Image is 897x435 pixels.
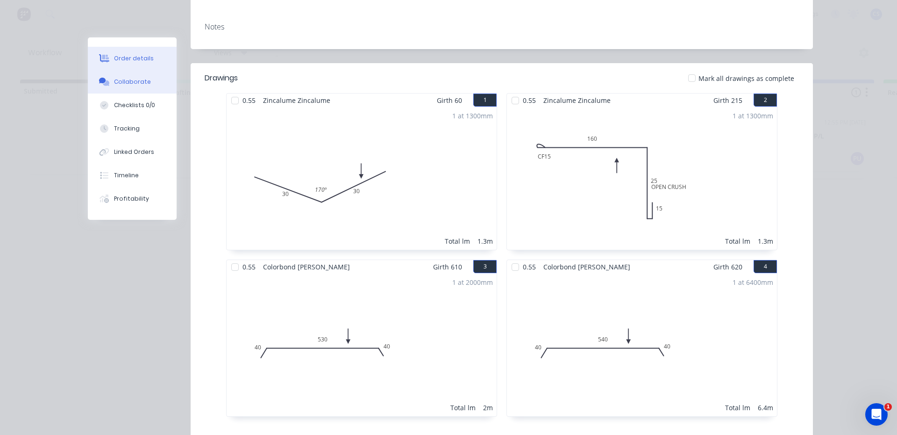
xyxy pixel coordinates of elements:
div: OPEN CRUSHCF1516025151 at 1300mmTotal lm1.3m [507,107,777,250]
div: 1 at 2000mm [452,277,493,287]
div: 1.3m [477,236,493,246]
span: Girth 620 [713,260,742,274]
span: Colorbond [PERSON_NAME] [259,260,354,274]
div: 1.3m [758,236,773,246]
button: Tracking [88,117,177,140]
span: 0.55 [519,94,540,107]
div: 040540401 at 6400mmTotal lm6.4m [507,274,777,416]
span: Girth 610 [433,260,462,274]
button: 1 [473,94,497,107]
button: Order details [88,47,177,70]
div: 03030170º1 at 1300mmTotal lm1.3m [227,107,497,250]
button: 4 [754,260,777,273]
button: Timeline [88,164,177,187]
div: Order details [114,54,154,63]
div: 1 at 1300mm [452,111,493,121]
button: 2 [754,94,777,107]
div: Profitability [114,195,149,203]
span: 1 [884,403,892,411]
span: 0.55 [519,260,540,274]
button: Collaborate [88,70,177,94]
div: Linked Orders [114,148,154,156]
div: Drawings [205,72,238,84]
div: 1 at 6400mm [733,277,773,287]
div: Total lm [725,403,750,413]
span: Mark all drawings as complete [698,73,794,83]
div: Checklists 0/0 [114,101,155,109]
div: Collaborate [114,78,151,86]
iframe: Intercom live chat [865,403,888,426]
div: 2m [483,403,493,413]
span: Colorbond [PERSON_NAME] [540,260,634,274]
span: Girth 215 [713,94,742,107]
span: Zincalume Zincalume [259,94,334,107]
span: 0.55 [239,94,259,107]
button: Linked Orders [88,140,177,164]
div: 1 at 1300mm [733,111,773,121]
button: 3 [473,260,497,273]
div: Tracking [114,124,140,133]
div: Total lm [725,236,750,246]
div: Total lm [450,403,476,413]
div: Timeline [114,171,139,180]
span: Zincalume Zincalume [540,94,614,107]
div: Notes [205,22,799,31]
button: Checklists 0/0 [88,94,177,117]
span: Girth 60 [437,94,462,107]
div: Total lm [445,236,470,246]
span: 0.55 [239,260,259,274]
div: 6.4m [758,403,773,413]
div: 040530401 at 2000mmTotal lm2m [227,274,497,416]
button: Profitability [88,187,177,210]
